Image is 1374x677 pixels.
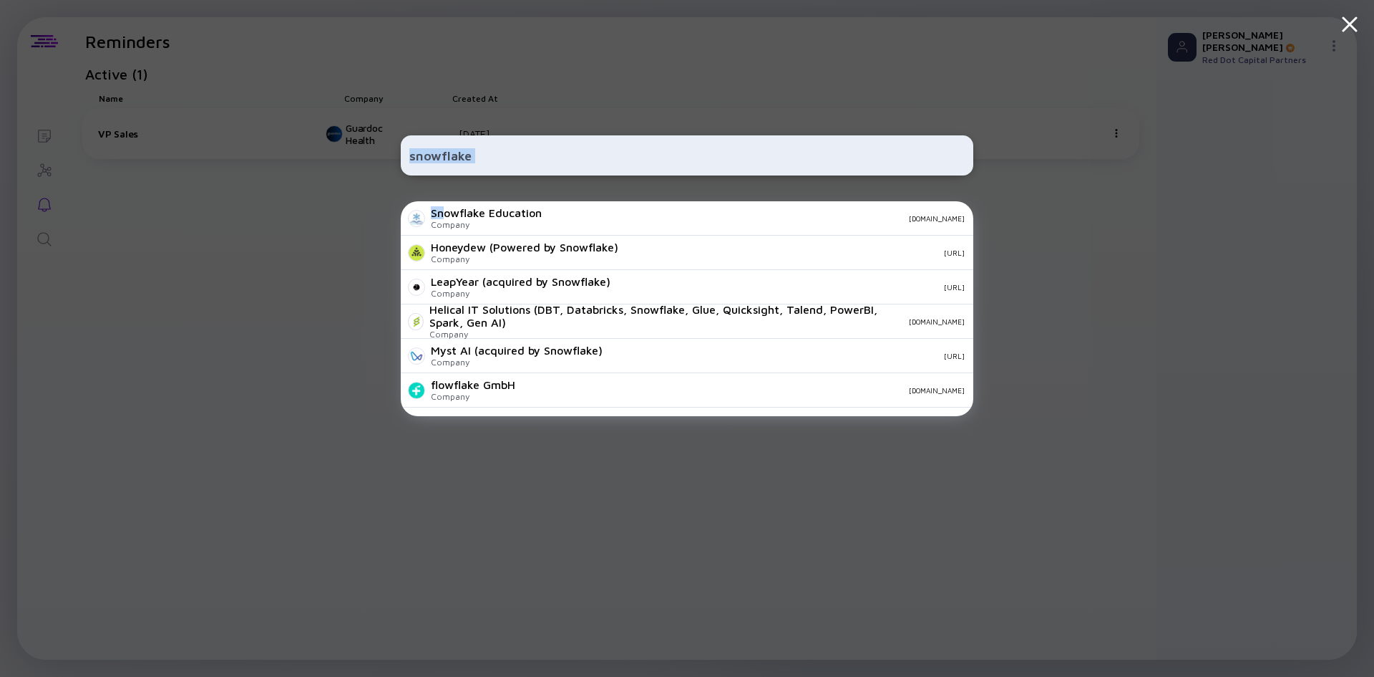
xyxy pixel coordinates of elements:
div: Snowflake Education [431,206,542,219]
div: Company [431,219,542,230]
div: Company [431,254,618,264]
div: Helical IT Solutions (DBT, Databricks, Snowflake, Glue, Quicksight, Talend, PowerBI, Spark, Gen AI) [429,303,897,329]
div: Company [431,288,610,299]
div: Company [431,357,603,368]
input: Search Company or Investor... [409,143,965,168]
div: [DOMAIN_NAME] [527,386,965,395]
div: [DOMAIN_NAME] [553,214,965,223]
div: flowflake GmbH [431,378,515,391]
div: [DOMAIN_NAME] [909,317,965,326]
div: LeapYear (acquired by Snowflake) [431,275,610,288]
div: Honeydew (Powered by Snowflake) [431,241,618,254]
div: [URL] [630,249,965,257]
div: Company [429,329,897,340]
div: [URL] [622,283,965,292]
div: Company [431,391,515,402]
div: Myst AI (acquired by Snowflake) [431,344,603,357]
div: [URL] [614,352,965,360]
